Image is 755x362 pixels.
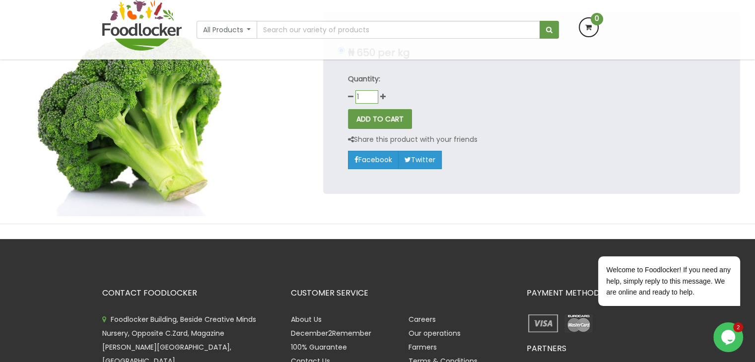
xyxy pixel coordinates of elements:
a: Farmers [409,342,437,352]
a: December2Remember [291,328,371,338]
img: Broccoli [15,12,253,216]
input: Search our variety of products [257,21,540,39]
span: 0 [591,13,603,25]
a: Careers [409,314,436,324]
h3: CUSTOMER SERVICE [291,289,512,298]
a: Twitter [398,151,442,169]
h3: CONTACT FOODLOCKER [102,289,276,298]
iframe: chat widget [566,200,745,317]
a: 100% Guarantee [291,342,347,352]
a: About Us [291,314,322,324]
p: Share this product with your friends [348,134,478,145]
h3: PAYMENT METHODS [527,289,653,298]
a: Our operations [409,328,461,338]
img: payment [562,312,595,334]
strong: Quantity: [348,74,380,84]
iframe: chat widget [713,322,745,352]
a: Facebook [348,151,399,169]
h3: PARTNERS [527,344,653,353]
button: ADD TO CART [348,109,412,129]
img: payment [527,312,560,334]
button: All Products [197,21,258,39]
